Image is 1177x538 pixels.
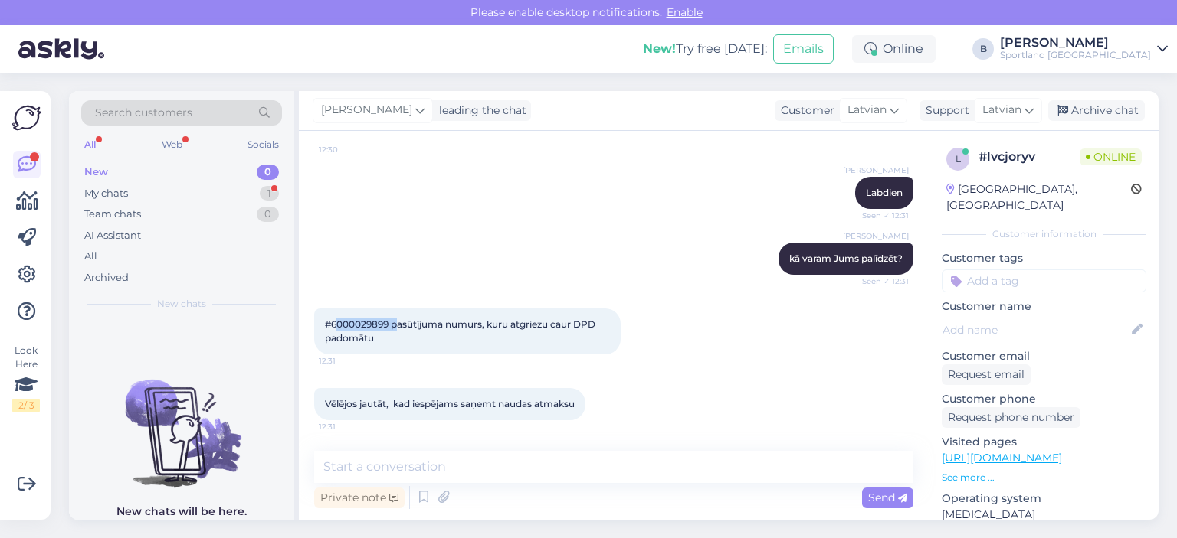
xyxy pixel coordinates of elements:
[942,491,1146,507] p: Operating system
[942,298,1146,315] p: Customer name
[942,250,1146,266] p: Customer tags
[942,407,1080,428] div: Request phone number
[942,269,1146,292] input: Add a tag
[1000,37,1168,61] a: [PERSON_NAME]Sportland [GEOGRAPHIC_DATA]
[1000,49,1151,61] div: Sportland [GEOGRAPHIC_DATA]
[81,135,99,155] div: All
[1048,100,1145,121] div: Archive chat
[942,434,1146,450] p: Visited pages
[433,103,526,119] div: leading the chat
[848,102,887,119] span: Latvian
[956,153,961,165] span: l
[260,186,279,201] div: 1
[157,297,206,311] span: New chats
[942,507,1146,523] p: [MEDICAL_DATA]
[868,491,907,504] span: Send
[84,165,108,180] div: New
[775,103,834,119] div: Customer
[116,504,247,520] p: New chats will be here.
[244,135,282,155] div: Socials
[1080,148,1142,165] span: Online
[257,207,279,222] div: 0
[321,102,412,119] span: [PERSON_NAME]
[12,103,41,132] img: Askly Logo
[852,35,936,63] div: Online
[662,5,707,19] span: Enable
[773,34,834,64] button: Emails
[942,391,1146,407] p: Customer phone
[972,38,994,60] div: B
[325,318,598,344] span: #6000029899 pasūtījuma numurs, kuru atgriezu caur DPD padomātu
[843,230,909,242] span: [PERSON_NAME]
[319,144,376,155] span: 12:30
[851,210,909,221] span: Seen ✓ 12:31
[982,102,1021,119] span: Latvian
[943,321,1129,338] input: Add name
[1000,37,1151,49] div: [PERSON_NAME]
[84,270,129,285] div: Archived
[257,165,279,180] div: 0
[69,352,294,490] img: No chats
[84,186,128,201] div: My chats
[643,41,676,56] b: New!
[851,276,909,287] span: Seen ✓ 12:31
[942,364,1031,385] div: Request email
[942,471,1146,484] p: See more ...
[314,487,405,508] div: Private note
[95,105,192,121] span: Search customers
[843,165,909,176] span: [PERSON_NAME]
[979,148,1080,166] div: # lvcjoryv
[84,249,97,264] div: All
[942,227,1146,241] div: Customer information
[866,187,903,198] span: Labdien
[942,348,1146,364] p: Customer email
[643,40,767,58] div: Try free [DATE]:
[12,399,40,412] div: 2 / 3
[12,344,40,412] div: Look Here
[789,253,903,264] span: kā varam Jums palīdzēt?
[319,355,376,367] span: 12:31
[325,398,575,409] span: Vēlējos jautāt, kad iespējams saņemt naudas atmaksu
[946,181,1131,214] div: [GEOGRAPHIC_DATA], [GEOGRAPHIC_DATA]
[159,135,185,155] div: Web
[84,228,141,243] div: AI Assistant
[942,451,1062,465] a: [URL][DOMAIN_NAME]
[84,207,141,222] div: Team chats
[920,103,969,119] div: Support
[319,421,376,432] span: 12:31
